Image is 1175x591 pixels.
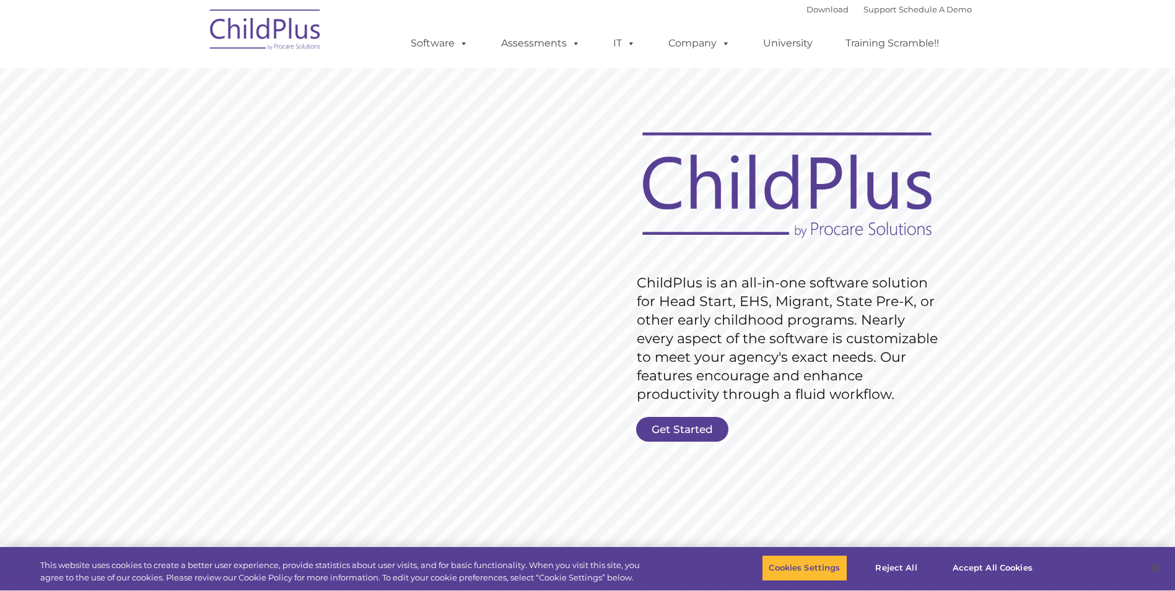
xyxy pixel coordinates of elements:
[751,31,825,56] a: University
[636,417,728,442] a: Get Started
[806,4,972,14] font: |
[601,31,648,56] a: IT
[637,274,944,404] rs-layer: ChildPlus is an all-in-one software solution for Head Start, EHS, Migrant, State Pre-K, or other ...
[1142,554,1169,582] button: Close
[204,1,328,63] img: ChildPlus by Procare Solutions
[833,31,951,56] a: Training Scramble!!
[489,31,593,56] a: Assessments
[858,555,935,581] button: Reject All
[40,559,646,584] div: This website uses cookies to create a better user experience, provide statistics about user visit...
[863,4,896,14] a: Support
[946,555,1039,581] button: Accept All Cookies
[762,555,847,581] button: Cookies Settings
[899,4,972,14] a: Schedule A Demo
[656,31,743,56] a: Company
[806,4,849,14] a: Download
[398,31,481,56] a: Software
